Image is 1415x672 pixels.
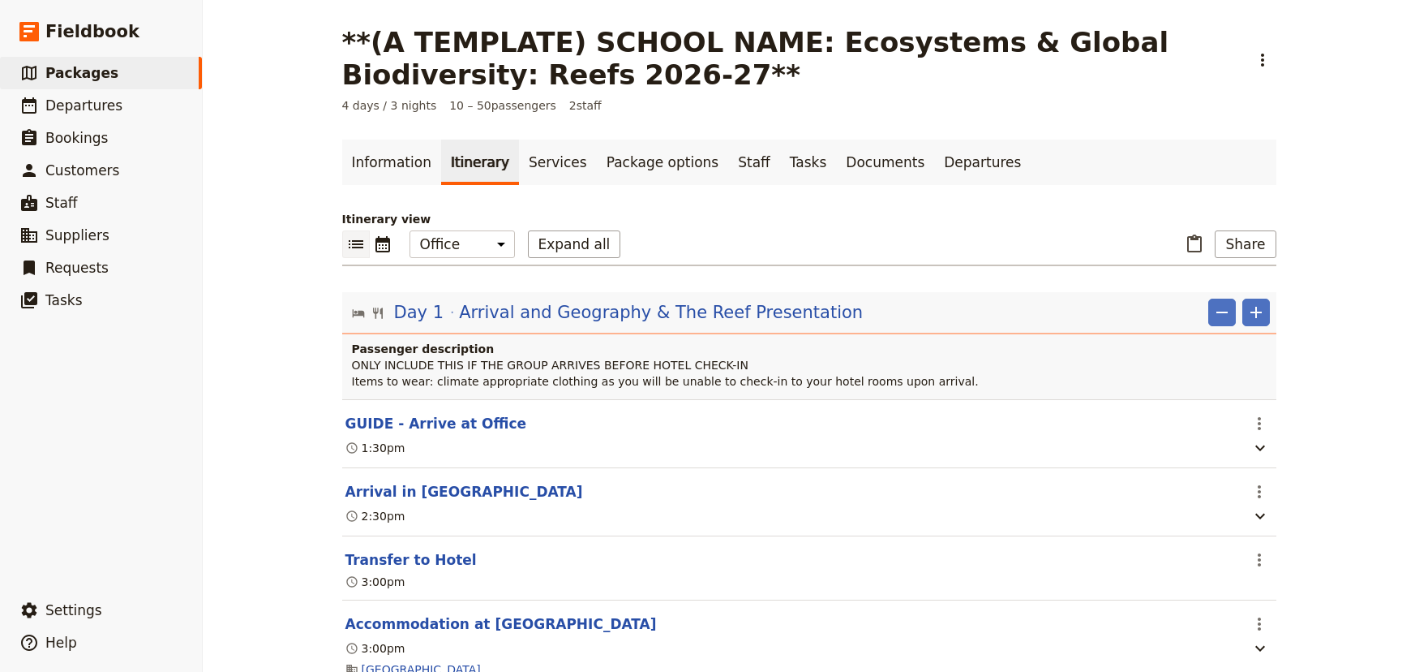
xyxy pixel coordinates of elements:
[1246,610,1273,638] button: Actions
[352,357,1270,390] p: ONLY INCLUDE THIS IF THE GROUP ARRIVES BEFORE HOTEL CHECK-IN Items to wear: climate appropriate c...
[345,414,527,433] button: Edit this itinerary item
[45,260,109,276] span: Requests
[597,140,728,185] a: Package options
[345,614,657,634] button: Edit this itinerary item
[345,640,405,657] div: 3:00pm
[345,574,405,590] div: 3:00pm
[45,635,77,651] span: Help
[345,482,583,502] button: Edit this itinerary item
[1246,410,1273,437] button: Actions
[370,230,397,258] button: Calendar view
[1242,299,1270,326] button: Add
[780,140,837,185] a: Tasks
[1246,478,1273,506] button: Actions
[45,97,122,114] span: Departures
[1246,546,1273,574] button: Actions
[45,19,139,44] span: Fieldbook
[836,140,934,185] a: Documents
[1215,230,1276,258] button: Share
[728,140,780,185] a: Staff
[45,130,108,146] span: Bookings
[45,65,118,81] span: Packages
[441,140,519,185] a: Itinerary
[45,227,109,243] span: Suppliers
[45,195,78,211] span: Staff
[1249,46,1276,74] button: Actions
[342,97,437,114] span: 4 days / 3 nights
[934,140,1031,185] a: Departures
[345,508,405,524] div: 2:30pm
[342,211,1276,227] p: Itinerary view
[345,550,477,570] button: Edit this itinerary item
[459,300,863,325] span: Arrival and Geography & The Reef Presentation
[449,97,556,114] span: 10 – 50 passengers
[352,300,864,325] button: Edit day information
[519,140,597,185] a: Services
[342,230,370,258] button: List view
[569,97,602,114] span: 2 staff
[342,26,1239,91] h1: **(A TEMPLATE) SCHOOL NAME: Ecosystems & Global Biodiversity: Reefs 2026-27**
[528,230,621,258] button: Expand all
[45,162,119,179] span: Customers
[394,300,444,325] span: Day 1
[45,292,83,308] span: Tasks
[342,140,441,185] a: Information
[345,440,405,456] div: 1:30pm
[45,602,102,618] span: Settings
[352,341,1270,357] h4: Passenger description
[1208,299,1236,326] button: Remove
[1181,230,1208,258] button: Paste itinerary item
